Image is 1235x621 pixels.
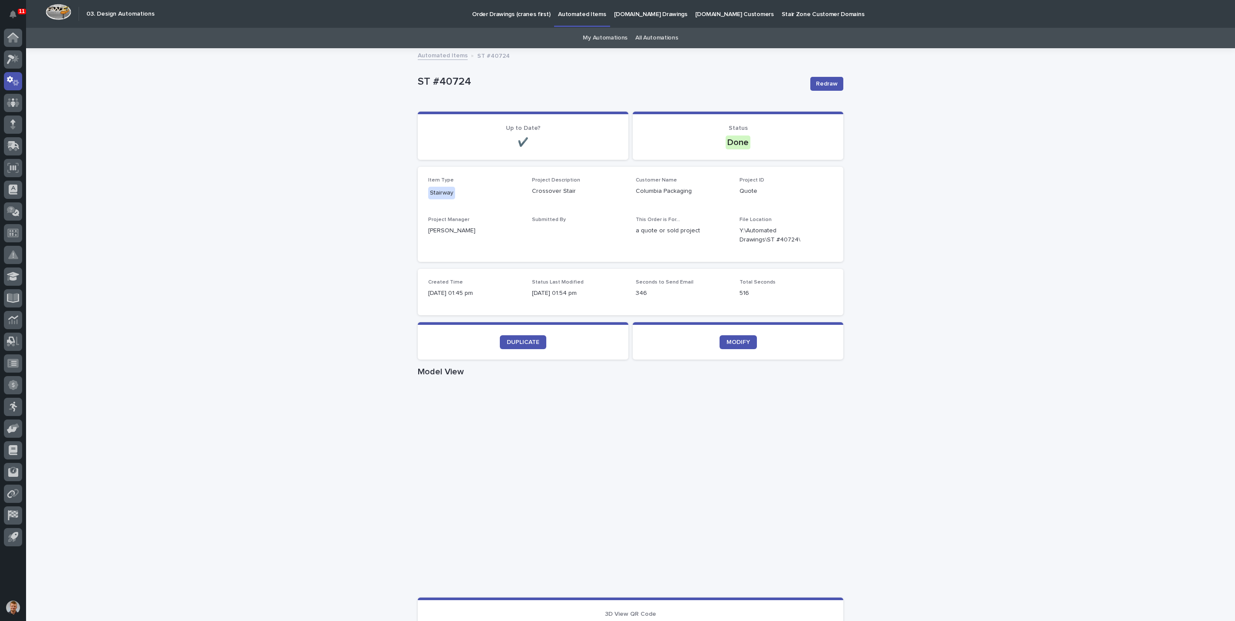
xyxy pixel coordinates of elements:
[428,217,469,222] span: Project Manager
[636,217,680,222] span: This Order is For...
[4,5,22,23] button: Notifications
[726,339,750,345] span: MODIFY
[418,76,803,88] p: ST #40724
[636,226,729,235] p: a quote or sold project
[418,50,468,60] a: Automated Items
[740,187,833,196] p: Quote
[477,50,510,60] p: ST #40724
[740,289,833,298] p: 516
[636,178,677,183] span: Customer Name
[418,380,843,598] iframe: Model View
[726,135,750,149] div: Done
[46,4,71,20] img: Workspace Logo
[740,178,764,183] span: Project ID
[4,598,22,617] button: users-avatar
[740,226,812,244] : Y:\Automated Drawings\ST #40724\
[428,280,463,285] span: Created Time
[816,79,838,88] span: Redraw
[11,10,22,24] div: Notifications11
[729,125,748,131] span: Status
[720,335,757,349] a: MODIFY
[428,178,454,183] span: Item Type
[507,339,539,345] span: DUPLICATE
[532,289,625,298] p: [DATE] 01:54 pm
[583,28,627,48] a: My Automations
[532,280,584,285] span: Status Last Modified
[605,611,656,617] span: 3D View QR Code
[86,10,155,18] h2: 03. Design Automations
[636,187,729,196] p: Columbia Packaging
[810,77,843,91] button: Redraw
[428,289,522,298] p: [DATE] 01:45 pm
[636,280,693,285] span: Seconds to Send Email
[19,8,25,14] p: 11
[418,367,843,377] h1: Model View
[740,280,776,285] span: Total Seconds
[532,178,580,183] span: Project Description
[636,289,729,298] p: 346
[428,137,618,148] p: ✔️
[428,226,522,235] p: [PERSON_NAME]
[740,217,772,222] span: File Location
[428,187,455,199] div: Stairway
[506,125,541,131] span: Up to Date?
[635,28,678,48] a: All Automations
[500,335,546,349] a: DUPLICATE
[532,187,625,196] p: Crossover Stair
[532,217,566,222] span: Submitted By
